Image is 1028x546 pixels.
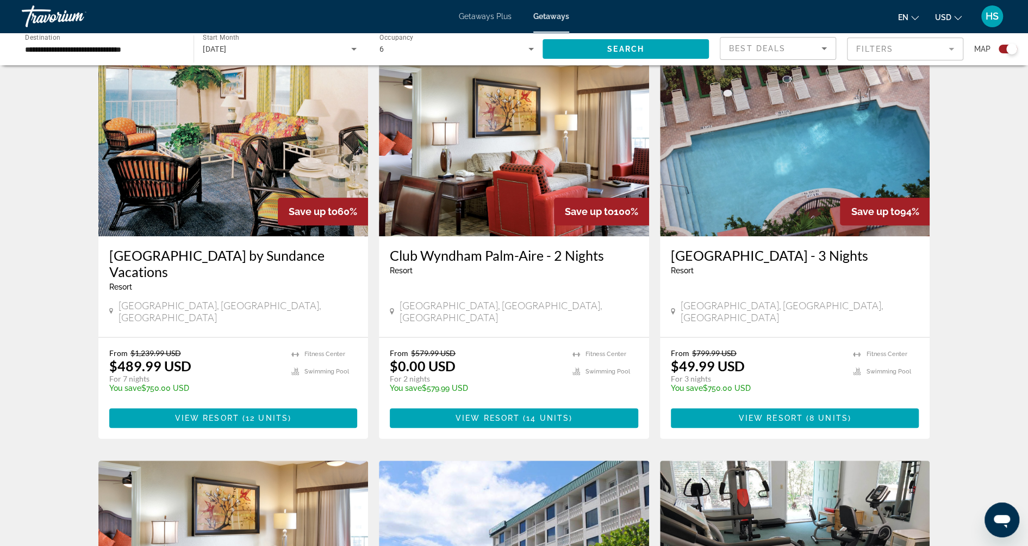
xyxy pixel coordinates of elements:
span: Swimming Pool [304,368,349,375]
span: Swimming Pool [866,368,911,375]
span: $799.99 USD [692,348,737,358]
div: 100% [554,198,649,225]
p: For 3 nights [671,374,843,384]
span: Save up to [851,206,900,217]
div: 94% [840,198,930,225]
span: ( ) [520,414,572,422]
img: 2121I01X.jpg [98,62,369,236]
a: [GEOGRAPHIC_DATA] by Sundance Vacations [109,247,358,280]
span: $579.99 USD [411,348,456,358]
button: View Resort(12 units) [109,408,358,428]
span: From [109,348,128,358]
a: [GEOGRAPHIC_DATA] - 3 Nights [671,247,919,263]
p: $49.99 USD [671,358,745,374]
span: en [898,13,908,22]
span: Destination [25,33,60,41]
mat-select: Sort by [729,42,827,55]
span: Fitness Center [304,351,345,358]
span: Search [607,45,644,53]
span: View Resort [175,414,239,422]
span: From [671,348,689,358]
span: Resort [671,266,694,275]
span: View Resort [456,414,520,422]
button: Filter [847,37,963,61]
p: $750.00 USD [109,384,281,392]
p: For 7 nights [109,374,281,384]
span: 6 [379,45,384,53]
span: Best Deals [729,44,786,53]
span: USD [935,13,951,22]
span: Resort [109,283,132,291]
span: From [390,348,408,358]
span: You save [390,384,422,392]
span: Occupancy [379,34,414,41]
span: Fitness Center [866,351,907,358]
img: 3875I01X.jpg [379,62,649,236]
span: 14 units [526,414,569,422]
span: ( ) [239,414,291,422]
img: 2890O01X.jpg [660,62,930,236]
span: HS [986,11,999,22]
span: Swimming Pool [585,368,630,375]
a: Club Wyndham Palm-Aire - 2 Nights [390,247,638,263]
span: [GEOGRAPHIC_DATA], [GEOGRAPHIC_DATA], [GEOGRAPHIC_DATA] [400,299,638,323]
span: ( ) [803,414,851,422]
button: View Resort(8 units) [671,408,919,428]
button: Change currency [935,9,962,25]
span: Fitness Center [585,351,626,358]
button: View Resort(14 units) [390,408,638,428]
span: You save [109,384,141,392]
span: $1,239.99 USD [130,348,181,358]
button: Change language [898,9,919,25]
span: View Resort [739,414,803,422]
button: Search [543,39,709,59]
span: Save up to [289,206,338,217]
a: Getaways Plus [459,12,512,21]
p: For 2 nights [390,374,562,384]
span: 12 units [246,414,288,422]
p: $750.00 USD [671,384,843,392]
a: Getaways [533,12,569,21]
span: 8 units [809,414,848,422]
span: Start Month [203,34,239,41]
span: [DATE] [203,45,227,53]
span: You save [671,384,703,392]
span: [GEOGRAPHIC_DATA], [GEOGRAPHIC_DATA], [GEOGRAPHIC_DATA] [119,299,357,323]
div: 60% [278,198,368,225]
p: $489.99 USD [109,358,191,374]
iframe: Button to launch messaging window [985,502,1019,537]
span: Save up to [565,206,614,217]
a: Travorium [22,2,130,30]
p: $0.00 USD [390,358,456,374]
span: [GEOGRAPHIC_DATA], [GEOGRAPHIC_DATA], [GEOGRAPHIC_DATA] [681,299,919,323]
button: User Menu [978,5,1006,28]
span: Map [974,41,990,57]
p: $579.99 USD [390,384,562,392]
span: Resort [390,266,413,275]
